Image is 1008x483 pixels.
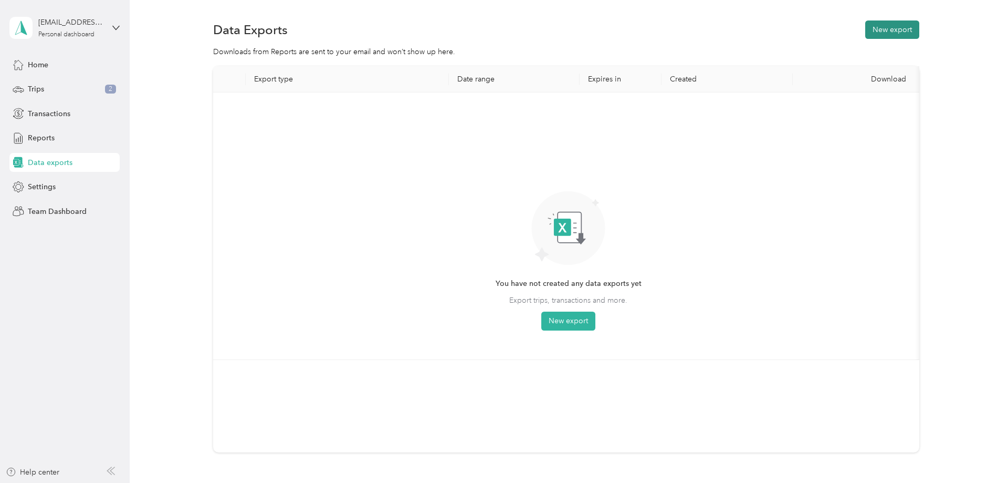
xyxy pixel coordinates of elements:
[801,75,916,84] div: Download
[38,32,94,38] div: Personal dashboard
[496,278,642,290] span: You have not created any data exports yet
[661,66,793,93] th: Created
[213,46,919,57] div: Downloads from Reports are sent to your email and won’t show up here.
[38,17,104,28] div: [EMAIL_ADDRESS][DOMAIN_NAME]
[949,424,1008,483] iframe: Everlance-gr Chat Button Frame
[28,181,56,192] span: Settings
[6,467,59,478] button: Help center
[28,108,70,119] span: Transactions
[28,84,44,95] span: Trips
[105,85,116,94] span: 2
[580,66,661,93] th: Expires in
[541,312,595,331] button: New export
[865,20,919,39] button: New export
[213,24,288,35] h1: Data Exports
[28,206,87,217] span: Team Dashboard
[449,66,580,93] th: Date range
[28,59,48,70] span: Home
[509,295,627,306] span: Export trips, transactions and more.
[246,66,449,93] th: Export type
[28,157,72,168] span: Data exports
[28,132,55,143] span: Reports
